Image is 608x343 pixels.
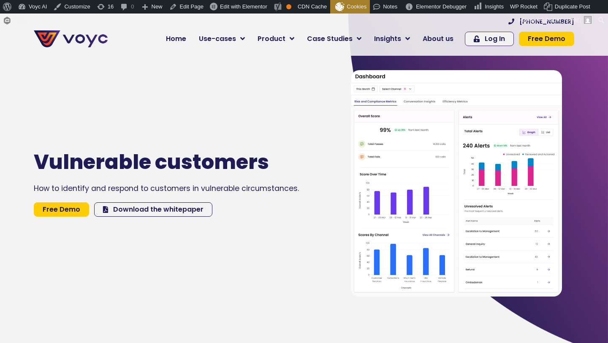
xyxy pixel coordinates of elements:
[94,202,212,217] a: Download the whitepaper
[166,34,186,44] span: Home
[508,19,574,24] a: [PHONE_NUMBER]
[286,4,291,9] div: OK
[528,35,565,42] span: Free Demo
[14,14,30,27] span: Forms
[43,206,80,213] span: Free Demo
[34,183,313,194] div: How to identify and respond to customers in vulnerable circumstances.
[516,14,595,27] a: Howdy,
[160,30,193,47] a: Home
[374,34,401,44] span: Insights
[307,34,353,44] span: Case Studies
[258,34,285,44] span: Product
[536,17,581,23] span: [PERSON_NAME]
[465,32,514,46] a: Log In
[368,30,416,47] a: Insights
[301,30,368,47] a: Case Studies
[113,206,204,213] span: Download the whitepaper
[251,30,301,47] a: Product
[220,3,267,10] span: Edit with Elementor
[485,35,505,42] span: Log In
[34,30,108,47] img: voyc-full-logo
[519,32,574,46] a: Free Demo
[423,34,453,44] span: About us
[34,150,288,174] h1: Vulnerable customers
[193,30,251,47] a: Use-cases
[416,30,460,47] a: About us
[199,34,236,44] span: Use-cases
[34,202,89,217] a: Free Demo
